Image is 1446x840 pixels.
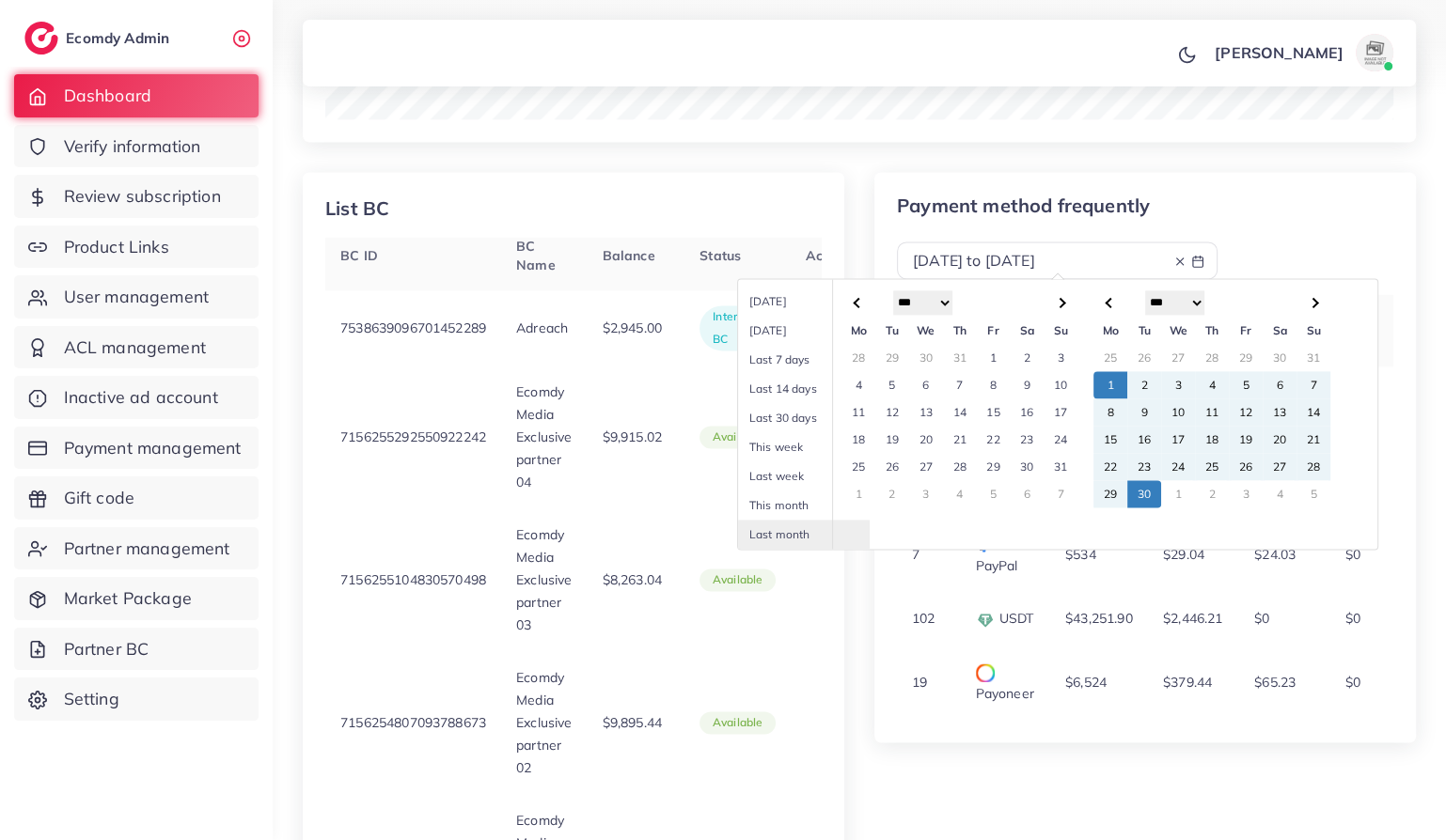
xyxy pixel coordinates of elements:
[841,398,875,426] td: 11
[1229,480,1263,507] td: 3
[1093,426,1127,453] td: 15
[516,238,556,273] span: BC Name
[909,426,943,453] td: 20
[1044,453,1077,480] td: 31
[64,586,192,611] span: Market Package
[325,194,389,222] div: List BC
[1093,480,1127,507] td: 29
[516,381,572,493] p: Ecomdy Media Exclusive partner 04
[943,344,977,371] td: 31
[1127,480,1161,507] td: 30
[977,371,1011,398] td: 8
[1195,480,1229,507] td: 2
[909,480,943,507] td: 3
[875,371,909,398] td: 5
[1093,371,1127,398] td: 1
[1163,607,1222,630] p: $2,446.21
[1161,453,1195,480] td: 24
[516,666,572,779] p: Ecomdy Media Exclusive partner 02
[14,226,259,269] a: Product Links
[738,490,870,520] li: This month
[14,677,259,721] a: Setting
[1229,344,1263,371] td: 29
[24,22,58,54] img: logo
[841,480,875,507] td: 1
[1229,317,1263,344] th: Fr
[1093,317,1127,344] th: Mo
[602,711,661,734] p: $9,895.44
[713,711,762,734] p: available
[66,29,174,47] h2: Ecomdy Admin
[1195,398,1229,426] td: 11
[738,374,870,403] li: Last 14 days
[738,345,870,374] li: Last 7 days
[14,628,259,671] a: Partner BC
[14,427,259,470] a: Payment management
[1263,371,1297,398] td: 6
[1161,344,1195,371] td: 27
[841,317,875,344] th: Mo
[1010,453,1044,480] td: 30
[943,453,977,480] td: 28
[64,385,218,410] span: Inactive ad account
[1044,344,1077,371] td: 3
[1195,453,1229,480] td: 25
[64,235,169,259] span: Product Links
[602,317,661,339] p: $2,945.00
[977,426,1011,453] td: 22
[1263,344,1297,371] td: 30
[909,453,943,480] td: 27
[1195,426,1229,453] td: 18
[1044,371,1077,398] td: 10
[738,316,870,345] li: [DATE]
[897,194,1218,217] p: Payment method frequently
[1356,34,1393,71] img: avatar
[1161,371,1195,398] td: 3
[976,532,1035,577] p: PayPal
[1010,371,1044,398] td: 9
[340,247,378,264] span: BC ID
[841,453,875,480] td: 25
[1297,426,1330,453] td: 21
[977,317,1011,344] th: Fr
[912,671,927,693] p: 19
[738,432,870,461] li: This week
[1297,317,1330,344] th: Su
[64,285,209,309] span: User management
[14,125,259,168] a: Verify information
[14,326,259,369] a: ACL management
[1161,398,1195,426] td: 10
[713,568,762,591] p: available
[1127,398,1161,426] td: 9
[875,480,909,507] td: 2
[1065,607,1133,630] p: $43,251.90
[1161,426,1195,453] td: 17
[909,398,943,426] td: 13
[1229,371,1263,398] td: 5
[1127,344,1161,371] td: 26
[875,344,909,371] td: 29
[738,403,870,432] li: Last 30 days
[14,476,259,520] a: Gift code
[14,275,259,319] a: User management
[1345,607,1360,630] p: $0
[841,371,875,398] td: 4
[602,568,661,591] p: $8,263.04
[1204,34,1401,71] a: [PERSON_NAME]avatar
[340,317,486,339] p: 7538639096701452289
[1093,398,1127,426] td: 8
[909,317,943,344] th: We
[1345,543,1360,566] p: $0
[943,398,977,426] td: 14
[1254,607,1269,630] p: $0
[14,527,259,570] a: Partner management
[738,461,870,490] li: Last week
[64,486,134,510] span: Gift code
[738,520,870,549] li: Last month
[909,371,943,398] td: 6
[516,523,572,636] p: Ecomdy Media Exclusive partner 03
[516,317,568,339] p: Adreach
[806,247,847,264] span: Action
[1297,398,1330,426] td: 14
[1263,317,1297,344] th: Sa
